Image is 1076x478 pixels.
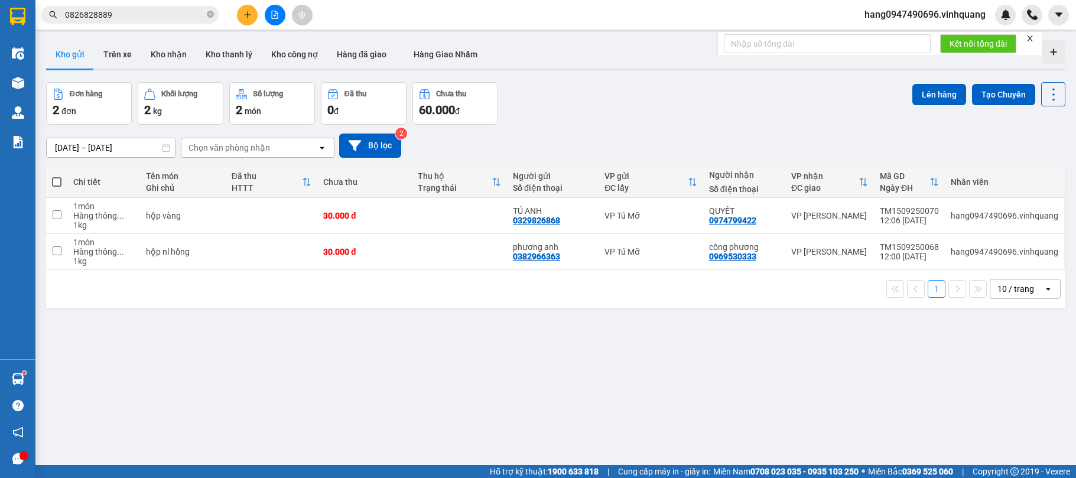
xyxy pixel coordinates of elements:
span: Miền Bắc [868,465,953,478]
div: 12:06 [DATE] [880,216,939,225]
div: 12:00 [DATE] [880,252,939,261]
div: Đã thu [232,171,302,181]
span: 2 [236,103,242,117]
div: 0329826868 [513,216,560,225]
div: công phương [709,242,779,252]
div: Khối lượng [161,90,197,98]
div: 1 món [73,201,134,211]
div: Số điện thoại [709,184,779,194]
button: aim [292,5,313,25]
div: hang0947490696.vinhquang [951,211,1058,220]
div: 10 / trang [997,283,1034,295]
strong: 0708 023 035 - 0935 103 250 [750,467,859,476]
span: close-circle [207,9,214,21]
span: copyright [1010,467,1019,476]
input: Nhập số tổng đài [724,34,931,53]
span: message [12,453,24,464]
div: VP Tú Mỡ [604,247,697,256]
span: hang0947490696.vinhquang [855,7,995,22]
div: 0382966363 [513,252,560,261]
div: 30.000 đ [323,211,407,220]
div: 1 kg [73,256,134,266]
sup: 2 [395,128,407,139]
div: Trạng thái [418,183,492,193]
span: 2 [144,103,151,117]
button: Kết nối tổng đài [940,34,1016,53]
th: Toggle SortBy [412,167,507,198]
button: Hàng đã giao [327,40,396,69]
button: Kho nhận [141,40,196,69]
img: warehouse-icon [12,77,24,89]
span: món [245,106,261,116]
div: 30.000 đ [323,247,407,256]
div: Chưa thu [436,90,466,98]
span: question-circle [12,400,24,411]
div: VP [PERSON_NAME] [791,211,868,220]
svg: open [317,143,327,152]
img: logo-vxr [10,8,25,25]
div: Ghi chú [146,183,220,193]
div: HTTT [232,183,302,193]
th: Toggle SortBy [226,167,317,198]
input: Select a date range. [47,138,175,157]
div: Mã GD [880,171,929,181]
div: Thu hộ [418,171,492,181]
button: 1 [928,280,945,298]
span: ... [117,211,124,220]
button: Trên xe [94,40,141,69]
svg: open [1044,284,1053,294]
div: VP nhận [791,171,859,181]
span: đ [334,106,339,116]
span: Hàng Giao Nhầm [414,50,477,59]
sup: 1 [22,371,26,375]
img: icon-new-feature [1000,9,1011,20]
div: hang0947490696.vinhquang [951,247,1058,256]
img: warehouse-icon [12,106,24,119]
span: notification [12,427,24,438]
div: VP [PERSON_NAME] [791,247,868,256]
div: VP gửi [604,171,688,181]
button: Số lượng2món [229,82,315,125]
div: Nhân viên [951,177,1058,187]
span: đ [455,106,460,116]
th: Toggle SortBy [599,167,703,198]
span: ⚪️ [862,469,865,474]
span: search [49,11,57,19]
span: 2 [53,103,59,117]
span: 0 [327,103,334,117]
th: Toggle SortBy [785,167,874,198]
button: Khối lượng2kg [138,82,223,125]
div: QUYẾT [709,206,779,216]
div: Ngày ĐH [880,183,929,193]
div: hộp vàng [146,211,220,220]
div: Hàng thông thường [73,247,134,256]
span: Miền Nam [713,465,859,478]
span: 60.000 [419,103,455,117]
div: Tạo kho hàng mới [1042,40,1065,64]
div: Đã thu [344,90,366,98]
div: 1 kg [73,220,134,230]
span: aim [298,11,306,19]
span: plus [243,11,252,19]
img: phone-icon [1027,9,1038,20]
span: ... [117,247,124,256]
div: Chi tiết [73,177,134,187]
button: Đã thu0đ [321,82,407,125]
div: Đơn hàng [70,90,102,98]
span: caret-down [1054,9,1064,20]
span: Kết nối tổng đài [950,37,1007,50]
div: hộp nl hồng [146,247,220,256]
div: Số lượng [253,90,283,98]
img: warehouse-icon [12,373,24,385]
span: | [607,465,609,478]
img: warehouse-icon [12,47,24,60]
button: Lên hàng [912,84,966,105]
button: plus [237,5,258,25]
strong: 0369 525 060 [902,467,953,476]
span: đơn [61,106,76,116]
div: ĐC giao [791,183,859,193]
span: Hỗ trợ kỹ thuật: [490,465,599,478]
div: 0974799422 [709,216,756,225]
span: | [962,465,964,478]
div: TM1509250068 [880,242,939,252]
